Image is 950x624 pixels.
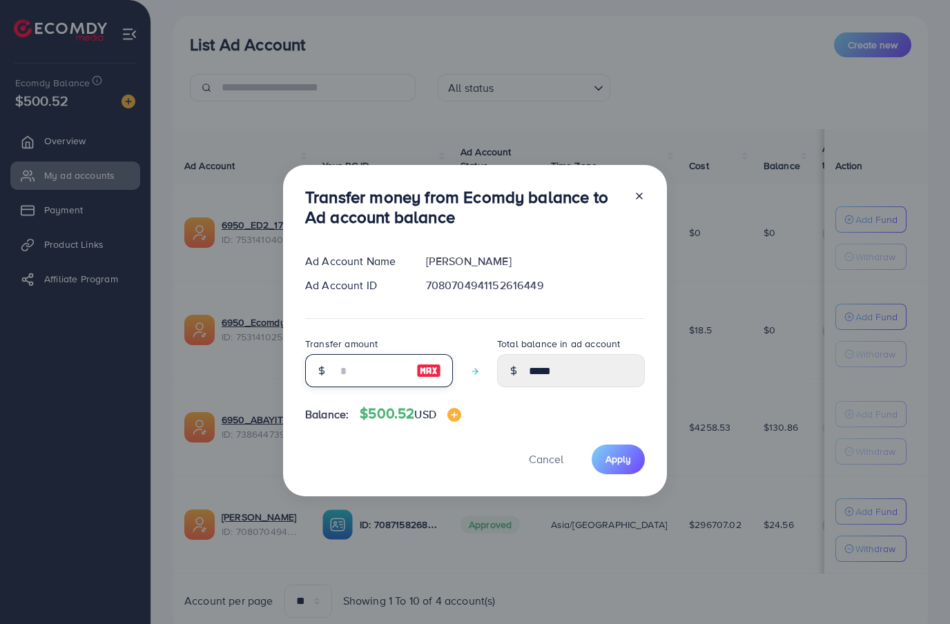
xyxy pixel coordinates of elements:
iframe: Chat [891,562,940,614]
span: Cancel [529,451,563,467]
div: [PERSON_NAME] [415,253,656,269]
label: Transfer amount [305,337,378,351]
div: 7080704941152616449 [415,277,656,293]
img: image [416,362,441,379]
button: Cancel [512,445,581,474]
span: USD [414,407,436,422]
h3: Transfer money from Ecomdy balance to Ad account balance [305,187,623,227]
span: Balance: [305,407,349,422]
button: Apply [592,445,645,474]
img: image [447,408,461,422]
label: Total balance in ad account [497,337,620,351]
span: Apply [605,452,631,466]
div: Ad Account ID [294,277,415,293]
div: Ad Account Name [294,253,415,269]
h4: $500.52 [360,405,461,422]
